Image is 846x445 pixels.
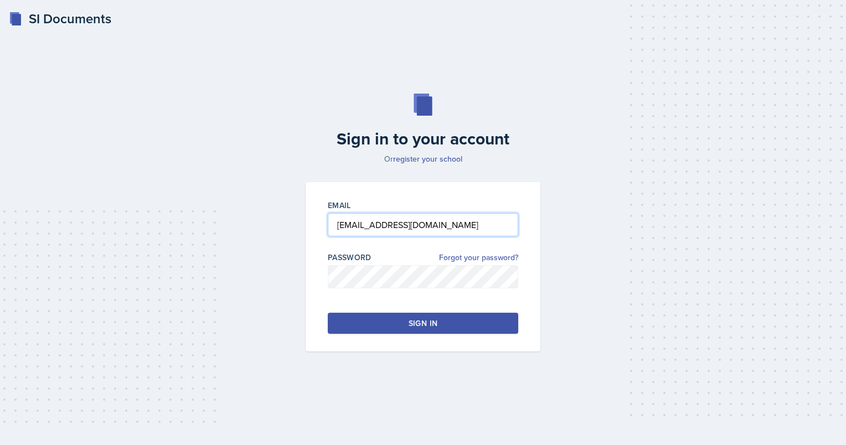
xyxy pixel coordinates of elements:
[328,200,351,211] label: Email
[9,9,111,29] a: SI Documents
[439,252,518,263] a: Forgot your password?
[299,129,547,149] h2: Sign in to your account
[393,153,462,164] a: register your school
[328,213,518,236] input: Email
[328,313,518,334] button: Sign in
[299,153,547,164] p: Or
[328,252,372,263] label: Password
[409,318,437,329] div: Sign in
